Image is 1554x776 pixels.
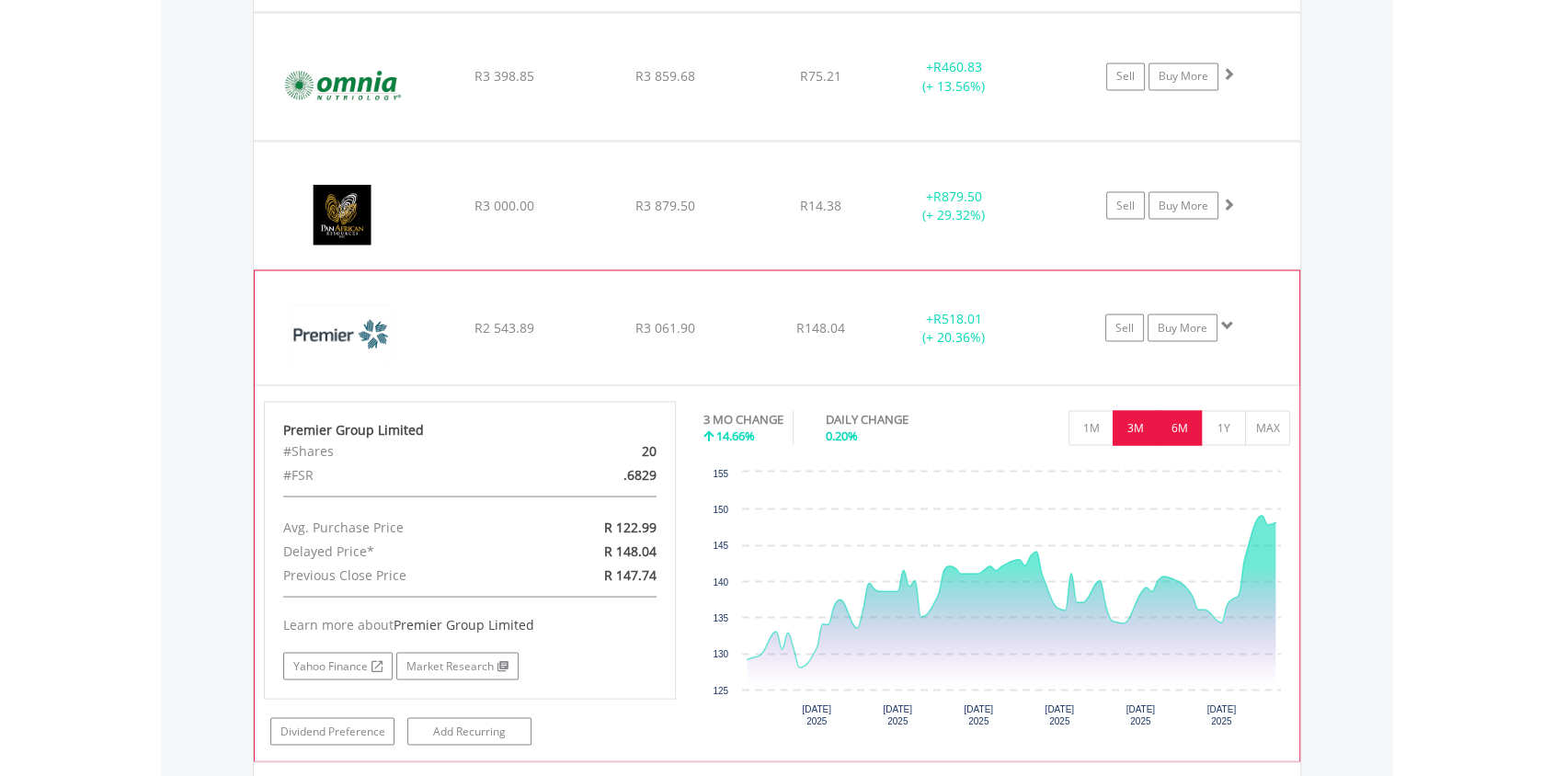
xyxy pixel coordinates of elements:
div: #Shares [269,439,536,462]
text: [DATE] 2025 [883,703,912,725]
div: #FSR [269,462,536,486]
a: Sell [1106,191,1145,219]
text: [DATE] 2025 [964,703,993,725]
span: R148.04 [796,318,845,336]
text: [DATE] 2025 [1126,703,1155,725]
div: + (+ 20.36%) [885,309,1023,346]
span: R879.50 [933,187,982,204]
div: Learn more about [283,615,657,633]
text: 145 [713,540,728,550]
div: 3 MO CHANGE [703,410,783,428]
text: 155 [713,468,728,478]
span: R 148.04 [603,542,656,559]
span: R 147.74 [603,565,656,583]
text: 135 [713,612,728,622]
span: R460.83 [933,58,982,75]
img: EQU.ZA.PMR.png [264,293,422,380]
a: Sell [1106,63,1145,90]
div: + (+ 29.32%) [885,187,1023,223]
span: 14.66% [716,427,755,443]
div: Delayed Price* [269,539,536,563]
span: R 122.99 [603,518,656,535]
button: 3M [1113,410,1158,445]
span: R2 543.89 [474,318,534,336]
text: [DATE] 2025 [802,703,831,725]
text: 130 [713,648,728,658]
div: Previous Close Price [269,563,536,587]
a: Market Research [396,652,519,679]
span: R75.21 [800,67,841,85]
span: R3 879.50 [635,196,695,213]
div: Chart. Highcharts interactive chart. [703,462,1291,738]
span: R3 859.68 [635,67,695,85]
div: .6829 [536,462,669,486]
img: EQU.ZA.PAN.png [263,165,421,264]
span: 0.20% [826,427,858,443]
text: 125 [713,685,728,695]
button: 6M [1157,410,1202,445]
span: R3 000.00 [474,196,533,213]
a: Sell [1105,314,1144,341]
span: R3 398.85 [474,67,533,85]
text: 150 [713,504,728,514]
span: R518.01 [932,309,981,326]
a: Yahoo Finance [283,652,393,679]
text: [DATE] 2025 [1206,703,1236,725]
a: Dividend Preference [270,717,394,745]
a: Buy More [1148,63,1218,90]
span: Premier Group Limited [394,615,534,633]
div: Premier Group Limited [283,420,657,439]
text: [DATE] 2025 [1045,703,1074,725]
svg: Interactive chart [703,462,1290,738]
img: EQU.ZA.OMN.png [263,36,421,135]
a: Buy More [1148,191,1218,219]
button: 1Y [1201,410,1246,445]
a: Buy More [1148,314,1217,341]
button: 1M [1068,410,1114,445]
div: Avg. Purchase Price [269,515,536,539]
div: DAILY CHANGE [826,410,973,428]
a: Add Recurring [407,717,531,745]
div: + (+ 13.56%) [885,58,1023,95]
text: 140 [713,576,728,587]
div: 20 [536,439,669,462]
span: R3 061.90 [635,318,695,336]
span: R14.38 [800,196,841,213]
button: MAX [1245,410,1290,445]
